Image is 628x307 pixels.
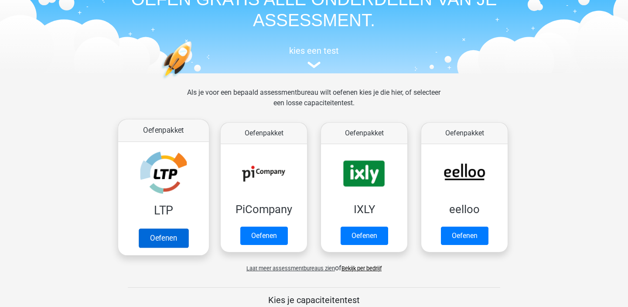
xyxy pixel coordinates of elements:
[180,87,447,119] div: Als je voor een bepaald assessmentbureau wilt oefenen kies je die hier, of selecteer een losse ca...
[240,227,288,245] a: Oefenen
[341,265,382,272] a: Bekijk per bedrijf
[113,256,515,273] div: of
[341,227,388,245] a: Oefenen
[441,227,488,245] a: Oefenen
[161,41,225,120] img: oefenen
[113,45,515,69] a: kies een test
[139,228,188,248] a: Oefenen
[246,265,335,272] span: Laat meer assessmentbureaus zien
[307,62,321,68] img: assessment
[113,45,515,56] h5: kies een test
[128,295,500,305] h5: Kies je capaciteitentest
